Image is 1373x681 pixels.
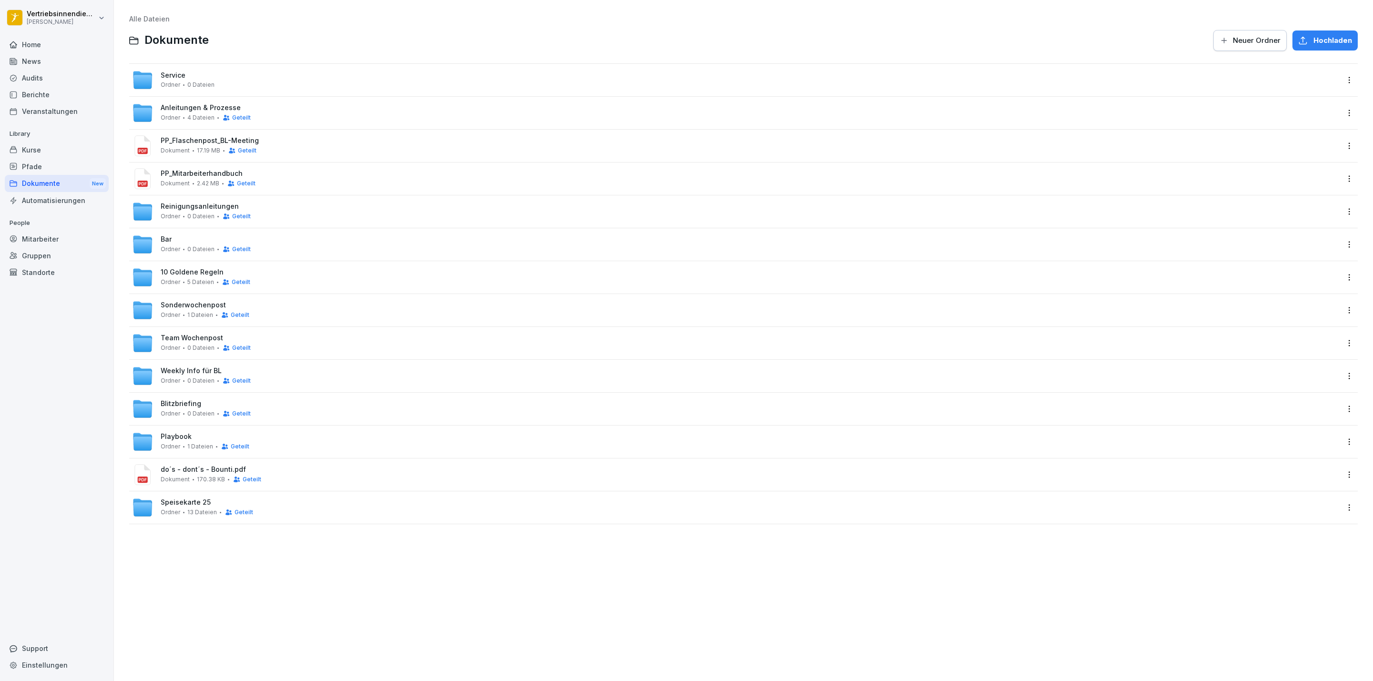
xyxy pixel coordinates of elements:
[161,443,180,450] span: Ordner
[161,400,201,408] span: Blitzbriefing
[161,377,180,384] span: Ordner
[161,213,180,220] span: Ordner
[187,377,215,384] span: 0 Dateien
[5,247,109,264] a: Gruppen
[129,360,1342,392] a: Weekly Info für BLOrdner0 DateienGeteilt
[129,393,1342,425] a: BlitzbriefingOrdner0 DateienGeteilt
[129,327,1342,359] a: Team WochenpostOrdner0 DateienGeteilt
[232,410,251,417] span: Geteilt
[161,279,180,285] span: Ordner
[144,33,209,47] span: Dokumente
[5,103,109,120] a: Veranstaltungen
[161,81,180,88] span: Ordner
[243,476,261,483] span: Geteilt
[232,213,251,220] span: Geteilt
[5,86,109,103] a: Berichte
[187,246,215,253] span: 0 Dateien
[161,71,185,80] span: Service
[5,215,109,231] p: People
[187,213,215,220] span: 0 Dateien
[161,509,180,516] span: Ordner
[187,312,213,318] span: 1 Dateien
[161,246,180,253] span: Ordner
[161,147,190,154] span: Dokument
[232,279,250,285] span: Geteilt
[5,36,109,53] a: Home
[5,158,109,175] a: Pfade
[161,301,226,309] span: Sonderwochenpost
[197,180,219,187] span: 2.42 MB
[5,657,109,673] a: Einstellungen
[161,466,1340,474] span: do´s - dont´s - Bounti.pdf
[1233,35,1281,46] span: Neuer Ordner
[5,175,109,193] div: Dokumente
[1292,30,1358,51] button: Hochladen
[161,137,1340,145] span: PP_Flaschenpost_BL-Meeting
[5,264,109,281] a: Standorte
[1213,30,1287,51] button: Neuer Ordner
[129,195,1342,228] a: ReinigungsanleitungenOrdner0 DateienGeteilt
[27,10,96,18] p: Vertriebsinnendienst
[232,345,251,351] span: Geteilt
[90,178,106,189] div: New
[5,231,109,247] a: Mitarbeiter
[187,509,217,516] span: 13 Dateien
[237,180,256,187] span: Geteilt
[161,235,172,244] span: Bar
[129,97,1342,129] a: Anleitungen & ProzesseOrdner4 DateienGeteilt
[187,443,213,450] span: 1 Dateien
[1313,35,1352,46] span: Hochladen
[161,345,180,351] span: Ordner
[238,147,256,154] span: Geteilt
[129,64,1342,96] a: ServiceOrdner0 Dateien
[187,345,215,351] span: 0 Dateien
[161,114,180,121] span: Ordner
[197,476,225,483] span: 170.38 KB
[129,261,1342,294] a: 10 Goldene RegelnOrdner5 DateienGeteilt
[187,410,215,417] span: 0 Dateien
[5,192,109,209] a: Automatisierungen
[232,377,251,384] span: Geteilt
[161,312,180,318] span: Ordner
[5,142,109,158] a: Kurse
[5,53,109,70] a: News
[161,433,192,441] span: Playbook
[5,126,109,142] p: Library
[187,81,215,88] span: 0 Dateien
[129,491,1342,524] a: Speisekarte 25Ordner13 DateienGeteilt
[161,410,180,417] span: Ordner
[161,268,224,276] span: 10 Goldene Regeln
[129,426,1342,458] a: PlaybookOrdner1 DateienGeteilt
[232,114,251,121] span: Geteilt
[5,70,109,86] a: Audits
[197,147,220,154] span: 17.19 MB
[187,279,214,285] span: 5 Dateien
[161,334,223,342] span: Team Wochenpost
[231,443,249,450] span: Geteilt
[161,203,239,211] span: Reinigungsanleitungen
[161,476,190,483] span: Dokument
[129,15,170,23] a: Alle Dateien
[27,19,96,25] p: [PERSON_NAME]
[5,640,109,657] div: Support
[161,170,1340,178] span: PP_Mitarbeiterhandbuch
[161,180,190,187] span: Dokument
[5,175,109,193] a: DokumenteNew
[231,312,249,318] span: Geteilt
[161,367,222,375] span: Weekly Info für BL
[129,294,1342,326] a: SonderwochenpostOrdner1 DateienGeteilt
[161,104,241,112] span: Anleitungen & Prozesse
[161,498,211,507] span: Speisekarte 25
[235,509,253,516] span: Geteilt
